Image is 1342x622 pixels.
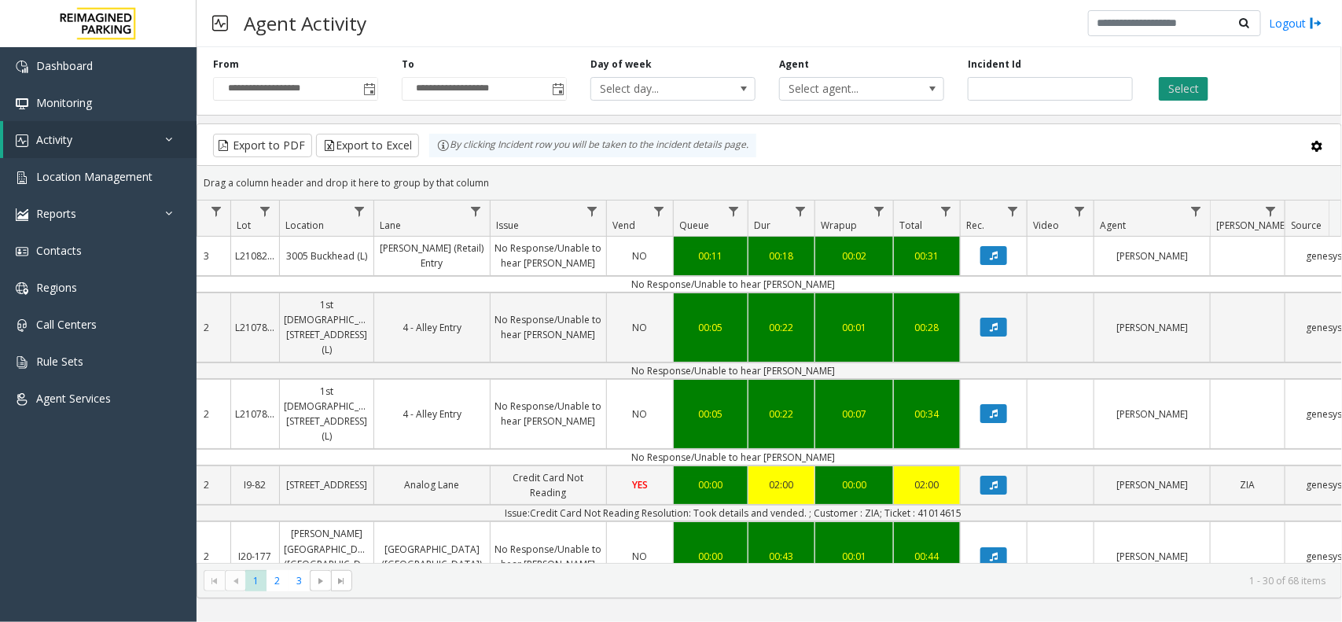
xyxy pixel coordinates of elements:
a: [PERSON_NAME] [1094,316,1210,339]
button: Export to Excel [316,134,419,157]
a: ZIA [1211,473,1285,496]
label: From [213,57,239,72]
a: 00:05 [674,316,748,339]
span: NO [633,407,648,421]
div: 00:07 [819,407,889,421]
a: 2 [182,473,230,496]
a: [PERSON_NAME] [1094,473,1210,496]
span: YES [632,478,648,491]
a: Parker Filter Menu [1260,201,1281,222]
a: 00:31 [894,245,960,267]
a: 4 - Alley Entry [374,403,490,425]
a: NO [607,316,673,339]
span: Dur [754,219,770,232]
span: Toggle popup [360,78,377,100]
a: H Filter Menu [206,201,227,222]
a: 00:00 [674,473,748,496]
span: [PERSON_NAME] [1216,219,1288,232]
div: 00:44 [898,549,956,564]
a: 1st [DEMOGRAPHIC_DATA], [STREET_ADDRESS] (L) [280,293,373,362]
a: NO [607,403,673,425]
label: To [402,57,414,72]
span: Activity [36,132,72,147]
div: 00:00 [819,477,889,492]
img: 'icon' [16,208,28,221]
img: infoIcon.svg [437,139,450,152]
span: Dashboard [36,58,93,73]
a: 4 - Alley Entry [374,316,490,339]
a: L21078200 [231,403,279,425]
span: Go to the next page [310,570,331,592]
span: Lane [380,219,401,232]
button: Export to PDF [213,134,312,157]
div: Drag a column header and drop it here to group by that column [197,169,1341,197]
a: [PERSON_NAME][GEOGRAPHIC_DATA] ([GEOGRAPHIC_DATA]) (I) (R390) [280,522,373,591]
span: Location [285,219,324,232]
span: Page 2 [267,570,288,591]
img: 'icon' [16,245,28,258]
a: 02:00 [748,473,814,496]
a: [GEOGRAPHIC_DATA] ([GEOGRAPHIC_DATA]) [374,538,490,576]
span: NO [633,249,648,263]
div: 00:11 [678,248,744,263]
div: 00:01 [819,320,889,335]
div: 00:18 [752,248,811,263]
a: L21082601 [231,245,279,267]
span: Monitoring [36,95,92,110]
a: NO [607,245,673,267]
a: 00:05 [674,403,748,425]
a: Rec. Filter Menu [1002,201,1024,222]
span: Go to the last page [335,575,347,587]
span: NO [633,321,648,334]
a: 00:07 [815,403,893,425]
a: 00:28 [894,316,960,339]
img: 'icon' [16,134,28,147]
div: 00:31 [898,248,956,263]
a: Video Filter Menu [1069,201,1090,222]
span: Page 1 [245,570,267,591]
a: Location Filter Menu [349,201,370,222]
a: Wrapup Filter Menu [869,201,890,222]
span: Queue [679,219,709,232]
a: 02:00 [894,473,960,496]
a: I20-177 [231,545,279,568]
img: logout [1310,15,1322,31]
a: 00:34 [894,403,960,425]
a: 00:01 [815,545,893,568]
span: Source [1291,219,1322,232]
span: Location Management [36,169,153,184]
h3: Agent Activity [236,4,374,42]
a: Queue Filter Menu [723,201,745,222]
div: Data table [197,201,1341,563]
a: 2 [182,403,230,425]
div: 02:00 [898,477,956,492]
div: 02:00 [752,477,811,492]
a: 2 [182,316,230,339]
kendo-pager-info: 1 - 30 of 68 items [362,574,1325,587]
a: Analog Lane [374,473,490,496]
span: Rec. [966,219,984,232]
div: 00:22 [752,320,811,335]
a: 1st [DEMOGRAPHIC_DATA], [STREET_ADDRESS] (L) [280,380,373,448]
img: 'icon' [16,319,28,332]
span: Agent Services [36,391,111,406]
span: Lot [237,219,251,232]
a: NO [607,545,673,568]
a: 3 [182,245,230,267]
a: 00:00 [815,473,893,496]
button: Select [1159,77,1208,101]
img: 'icon' [16,393,28,406]
div: 00:28 [898,320,956,335]
span: Select agent... [780,78,910,100]
div: By clicking Incident row you will be taken to the incident details page. [429,134,756,157]
span: Rule Sets [36,354,83,369]
a: 00:22 [748,316,814,339]
span: Contacts [36,243,82,258]
span: Go to the next page [314,575,327,587]
a: 3005 Buckhead (L) [280,245,373,267]
span: Page 3 [289,570,310,591]
span: Go to the last page [331,570,352,592]
div: 00:05 [678,407,744,421]
a: Credit Card Not Reading [491,466,606,504]
span: Issue [496,219,519,232]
